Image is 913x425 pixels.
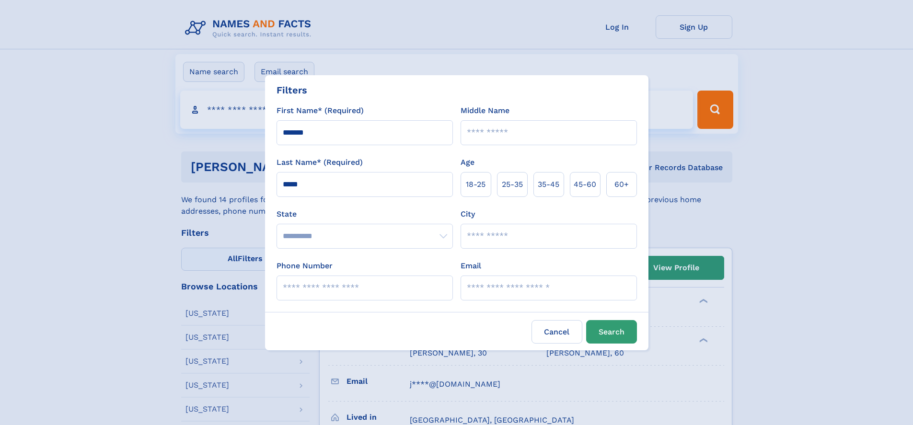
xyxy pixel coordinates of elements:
[461,157,474,168] label: Age
[538,179,559,190] span: 35‑45
[461,260,481,272] label: Email
[461,208,475,220] label: City
[277,83,307,97] div: Filters
[502,179,523,190] span: 25‑35
[574,179,596,190] span: 45‑60
[461,105,509,116] label: Middle Name
[586,320,637,344] button: Search
[614,179,629,190] span: 60+
[277,157,363,168] label: Last Name* (Required)
[466,179,485,190] span: 18‑25
[532,320,582,344] label: Cancel
[277,260,333,272] label: Phone Number
[277,105,364,116] label: First Name* (Required)
[277,208,453,220] label: State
